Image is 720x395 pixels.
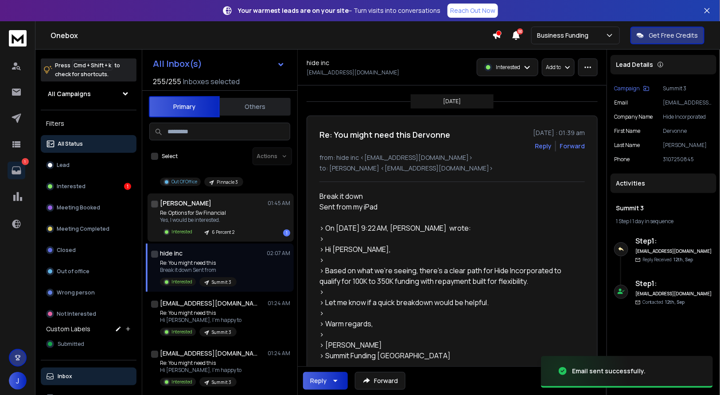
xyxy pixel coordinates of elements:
[674,256,693,263] span: 12th, Sep
[283,229,290,236] div: 1
[217,179,238,186] p: Pinnacle 3
[614,85,650,92] button: Campaign
[41,220,136,238] button: Meeting Completed
[268,300,290,307] p: 01:24 AM
[183,76,240,87] h3: Inboxes selected
[303,372,348,390] button: Reply
[212,329,231,336] p: Summit 3
[58,373,72,380] p: Inbox
[160,367,241,374] p: Hi [PERSON_NAME], I'm happy to
[41,156,136,174] button: Lead
[160,299,257,308] h1: [EMAIL_ADDRESS][DOMAIN_NAME]
[632,217,674,225] span: 1 day in sequence
[616,60,654,69] p: Lead Details
[238,6,440,15] p: – Turn visits into conversations
[616,204,711,213] h1: Summit 3
[212,379,231,386] p: Summit 3
[611,174,716,193] div: Activities
[614,142,640,149] p: Last Name
[268,200,290,207] p: 01:45 AM
[160,317,241,324] p: Hi [PERSON_NAME], I'm happy to
[41,178,136,195] button: Interested1
[55,61,120,79] p: Press to check for shortcuts.
[560,142,585,151] div: Forward
[57,268,90,275] p: Out of office
[496,64,520,71] p: Interested
[635,278,713,289] h6: Step 1 :
[635,248,713,255] h6: [EMAIL_ADDRESS][DOMAIN_NAME]
[124,183,131,190] div: 1
[663,113,713,120] p: Hide Incorporated
[41,284,136,302] button: Wrong person
[57,225,109,232] p: Meeting Completed
[614,128,640,135] p: First Name
[146,55,292,73] button: All Inbox(s)
[57,247,76,254] p: Closed
[448,4,498,18] a: Reach Out Now
[663,128,713,135] p: Dervonne
[160,259,237,267] p: Re: You might need this
[533,128,585,137] p: [DATE] : 01:39 am
[160,249,183,258] h1: hide inc
[162,153,178,160] label: Select
[9,30,27,46] img: logo
[57,310,96,318] p: Not Interested
[238,6,349,15] strong: Your warmest leads are on your site
[41,335,136,353] button: Submitted
[663,142,713,149] p: [PERSON_NAME]
[57,183,86,190] p: Interested
[616,218,711,225] div: |
[160,310,241,317] p: Re: You might need this
[160,209,240,217] p: Re: Options for Sw Financial
[517,28,523,35] span: 50
[267,250,290,257] p: 02:07 AM
[41,305,136,323] button: Not Interested
[220,97,291,116] button: Others
[319,191,585,379] div: Break it down Sent from my iPad > On [DATE] 9:22 AM, [PERSON_NAME] wrote: > > ﻿Hi [PERSON_NAME], ...
[635,236,713,246] h6: Step 1 :
[58,341,84,348] span: Submitted
[614,156,630,163] p: Phone
[171,329,192,335] p: Interested
[57,204,100,211] p: Meeting Booked
[642,299,685,306] p: Contacted
[153,76,181,87] span: 255 / 255
[630,27,704,44] button: Get Free Credits
[160,217,240,224] p: Yes, I would be interested.
[41,85,136,103] button: All Campaigns
[153,59,202,68] h1: All Inbox(s)
[635,290,713,297] h6: [EMAIL_ADDRESS][DOMAIN_NAME]
[9,372,27,390] button: J
[160,199,211,208] h1: [PERSON_NAME]
[8,162,25,179] a: 1
[72,60,113,70] span: Cmd + Shift + k
[614,85,640,92] p: Campaign
[171,279,192,285] p: Interested
[319,128,450,141] h1: Re: You might need this Dervonne
[614,113,653,120] p: Company Name
[535,142,552,151] button: Reply
[614,99,628,106] p: Email
[41,241,136,259] button: Closed
[319,164,585,173] p: to: [PERSON_NAME] <[EMAIL_ADDRESS][DOMAIN_NAME]>
[212,279,231,286] p: Summit 3
[268,350,290,357] p: 01:24 AM
[663,99,713,106] p: [EMAIL_ADDRESS][DOMAIN_NAME]
[171,228,192,235] p: Interested
[171,379,192,385] p: Interested
[663,156,713,163] p: 3107250845
[22,158,29,165] p: 1
[57,162,70,169] p: Lead
[58,140,83,147] p: All Status
[642,256,693,263] p: Reply Received
[307,69,399,76] p: [EMAIL_ADDRESS][DOMAIN_NAME]
[212,229,234,236] p: 6 Percent 2
[444,98,461,105] p: [DATE]
[572,367,646,376] div: Email sent successfully.
[171,178,197,185] p: Out Of Office
[41,135,136,153] button: All Status
[57,289,95,296] p: Wrong person
[149,96,220,117] button: Primary
[307,58,329,67] h1: hide inc
[160,349,257,358] h1: [EMAIL_ADDRESS][DOMAIN_NAME]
